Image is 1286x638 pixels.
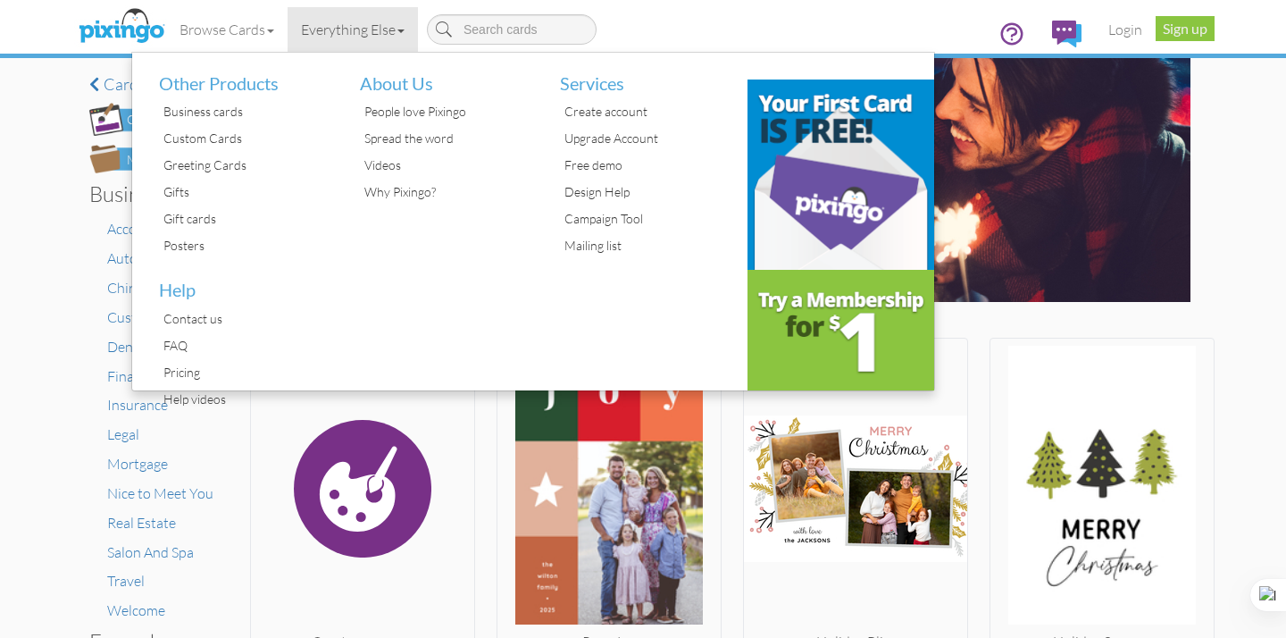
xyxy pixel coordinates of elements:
div: Custom Cards [159,125,333,152]
a: Welcome [107,601,165,619]
a: Customer [107,308,169,326]
div: Greeting Cards [159,152,333,179]
img: comments.svg [1052,21,1081,47]
a: Travel [107,572,145,590]
div: Posters [159,232,333,259]
a: Dental [107,338,149,356]
img: b31c39d9-a6cc-4959-841f-c4fb373484ab.png [747,80,935,270]
div: Contact us [159,306,333,332]
div: Business cards [159,98,333,125]
a: Accounting [107,220,177,238]
img: e3c53f66-4b0a-4d43-9253-35934b16df62.png [747,270,935,390]
li: Services [547,53,734,99]
div: Help videos [159,386,333,413]
div: My Projects [127,151,193,170]
a: Financial Advisor [107,367,213,385]
div: Campaign Tool [560,206,734,232]
a: Chiropractor [107,279,188,297]
a: Real Estate [107,514,176,532]
div: Spread the word [360,125,534,152]
a: Login [1095,7,1156,52]
div: Mailing list [560,232,734,259]
li: Help [146,259,333,306]
a: Nice to Meet You [107,484,213,502]
div: Pricing [159,359,333,386]
img: create.svg [251,346,474,632]
div: Why Pixingo? [360,179,534,206]
div: FAQ [159,332,333,359]
div: Free demo [560,152,734,179]
a: Legal [107,425,139,443]
h3: Business [89,182,219,206]
div: Create account [560,98,734,125]
a: Salon And Spa [107,543,194,561]
div: Design Help [560,179,734,206]
li: Other Products [146,53,333,99]
div: Videos [360,152,534,179]
img: create-own-button.png [89,103,232,136]
a: Card home [89,76,232,94]
a: Automotive [107,249,180,267]
a: Mortgage [107,455,168,473]
img: 20241113-234659-3a0bc8bd6a64-250.jpg [497,346,721,632]
a: Browse Cards [166,7,288,52]
img: 20241113-152228-6b627928bcea-250.jpg [744,346,967,632]
div: Create Your Own [127,111,223,130]
img: pixingo logo [74,4,169,49]
a: Insurance [107,396,168,414]
a: Everything Else [288,7,418,52]
input: Search cards [427,14,597,45]
div: People love Pixingo [360,98,534,125]
div: Gift cards [159,206,333,232]
img: 20231106-155747-aa65657b4831-250.jpg [990,346,1214,632]
div: Gifts [159,179,333,206]
img: my-projects-button.png [89,145,232,173]
a: Sign up [1156,16,1215,41]
li: About Us [347,53,534,99]
div: Upgrade Account [560,125,734,152]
